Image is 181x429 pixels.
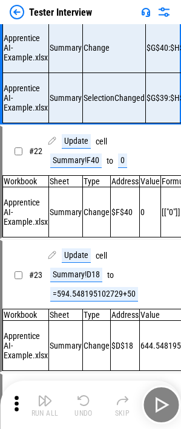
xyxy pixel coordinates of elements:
[3,73,49,123] td: Apprentice AI-Example.xlsx
[141,7,151,17] img: Support
[140,176,161,187] td: Value
[50,287,138,302] div: =594.548195102729+50
[10,5,24,19] img: Back
[96,251,107,260] div: cell
[29,7,92,18] div: Tester Interview
[96,137,107,146] div: cell
[49,309,83,321] td: Sheet
[29,270,42,280] span: # 23
[50,153,102,168] div: Summary!F40
[107,156,113,166] div: to
[140,207,160,217] div: 0
[3,321,49,371] td: Apprentice AI-Example.xlsx
[3,187,49,237] td: Apprentice AI-Example.xlsx
[118,153,127,168] div: 0
[83,73,146,123] td: SelectionChanged
[83,176,111,187] td: Type
[3,309,49,321] td: Workbook
[111,176,140,187] td: Address
[83,187,111,237] td: Change
[3,23,49,73] td: Apprentice AI-Example.xlsx
[107,271,114,280] div: to
[83,321,111,371] td: Change
[49,321,83,371] td: Summary
[49,23,83,73] td: Summary
[29,146,42,156] span: # 22
[62,248,91,263] div: Update
[49,73,83,123] td: Summary
[83,23,146,73] td: Change
[83,309,111,321] td: Type
[50,268,102,282] div: Summary!D18
[49,176,83,187] td: Sheet
[157,5,171,19] img: Settings menu
[49,187,83,237] td: Summary
[111,187,140,237] td: $F$40
[111,309,140,321] td: Address
[111,321,140,371] td: $D$18
[62,134,91,149] div: Update
[3,176,49,187] td: Workbook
